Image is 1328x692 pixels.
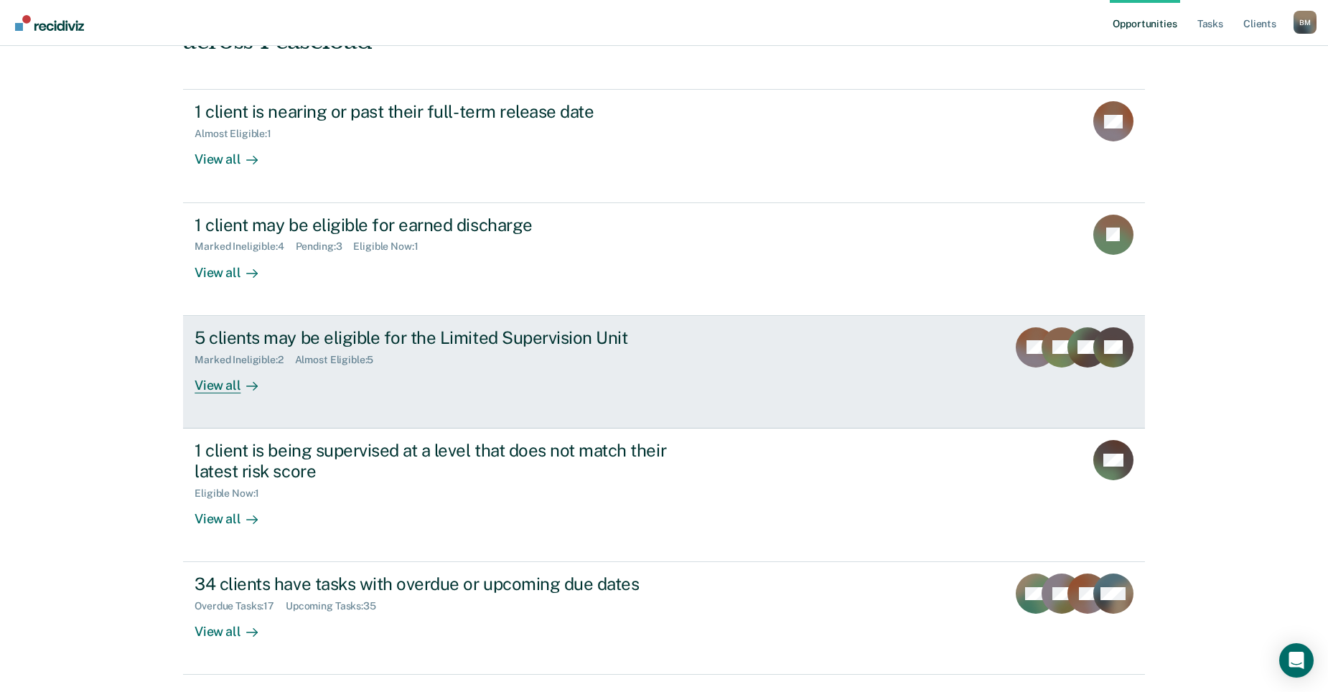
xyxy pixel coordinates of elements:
[195,215,698,235] div: 1 client may be eligible for earned discharge
[1279,643,1314,678] div: Open Intercom Messenger
[195,140,275,168] div: View all
[1294,11,1317,34] button: Profile dropdown button
[195,440,698,482] div: 1 client is being supervised at a level that does not match their latest risk score
[195,600,286,612] div: Overdue Tasks : 17
[183,429,1145,562] a: 1 client is being supervised at a level that does not match their latest risk scoreEligible Now:1...
[195,612,275,640] div: View all
[195,499,275,527] div: View all
[195,101,698,122] div: 1 client is nearing or past their full-term release date
[195,365,275,393] div: View all
[195,240,295,253] div: Marked Ineligible : 4
[353,240,429,253] div: Eligible Now : 1
[195,128,283,140] div: Almost Eligible : 1
[183,203,1145,316] a: 1 client may be eligible for earned dischargeMarked Ineligible:4Pending:3Eligible Now:1View all
[195,487,271,500] div: Eligible Now : 1
[183,316,1145,429] a: 5 clients may be eligible for the Limited Supervision UnitMarked Ineligible:2Almost Eligible:5Vie...
[195,327,698,348] div: 5 clients may be eligible for the Limited Supervision Unit
[295,354,385,366] div: Almost Eligible : 5
[195,354,294,366] div: Marked Ineligible : 2
[286,600,388,612] div: Upcoming Tasks : 35
[15,15,84,31] img: Recidiviz
[195,253,275,281] div: View all
[183,562,1145,675] a: 34 clients have tasks with overdue or upcoming due datesOverdue Tasks:17Upcoming Tasks:35View all
[296,240,354,253] div: Pending : 3
[1294,11,1317,34] div: B M
[195,574,698,594] div: 34 clients have tasks with overdue or upcoming due dates
[183,89,1145,202] a: 1 client is nearing or past their full-term release dateAlmost Eligible:1View all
